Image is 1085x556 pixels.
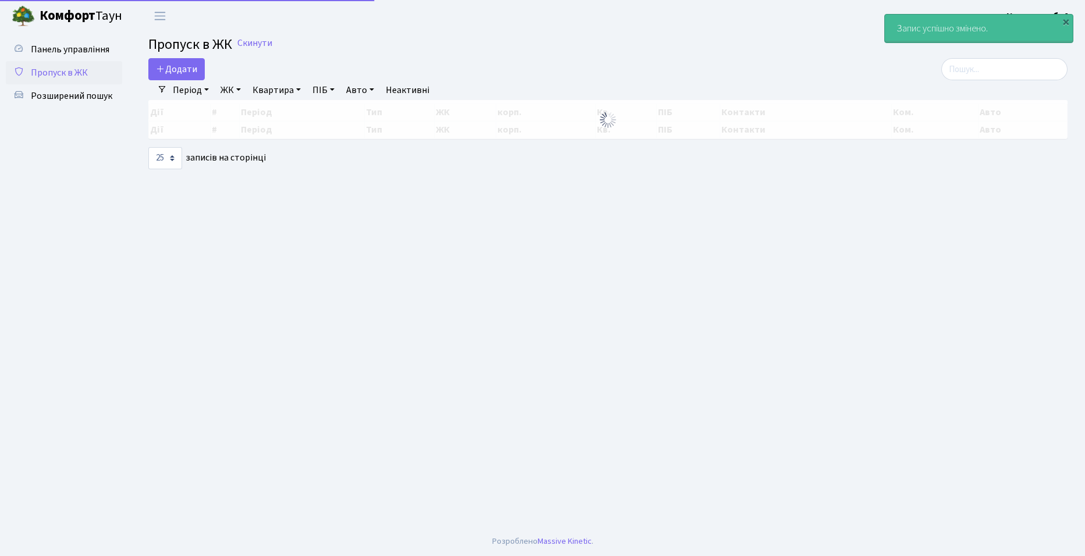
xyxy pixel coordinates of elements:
[148,147,182,169] select: записів на сторінці
[237,38,272,49] a: Скинути
[145,6,175,26] button: Переключити навігацію
[168,80,214,100] a: Період
[40,6,95,25] b: Комфорт
[148,58,205,80] a: Додати
[941,58,1068,80] input: Пошук...
[885,15,1073,42] div: Запис успішно змінено.
[31,90,112,102] span: Розширений пошук
[31,43,109,56] span: Панель управління
[6,84,122,108] a: Розширений пошук
[31,66,88,79] span: Пропуск в ЖК
[341,80,379,100] a: Авто
[538,535,592,547] a: Massive Kinetic
[248,80,305,100] a: Квартира
[599,111,617,129] img: Обробка...
[148,34,232,55] span: Пропуск в ЖК
[6,38,122,61] a: Панель управління
[12,5,35,28] img: logo.png
[1006,10,1071,23] b: Консьєрж б. 4.
[1006,9,1071,23] a: Консьєрж б. 4.
[6,61,122,84] a: Пропуск в ЖК
[381,80,434,100] a: Неактивні
[492,535,593,548] div: Розроблено .
[148,147,266,169] label: записів на сторінці
[216,80,246,100] a: ЖК
[40,6,122,26] span: Таун
[1060,16,1072,27] div: ×
[156,63,197,76] span: Додати
[308,80,339,100] a: ПІБ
